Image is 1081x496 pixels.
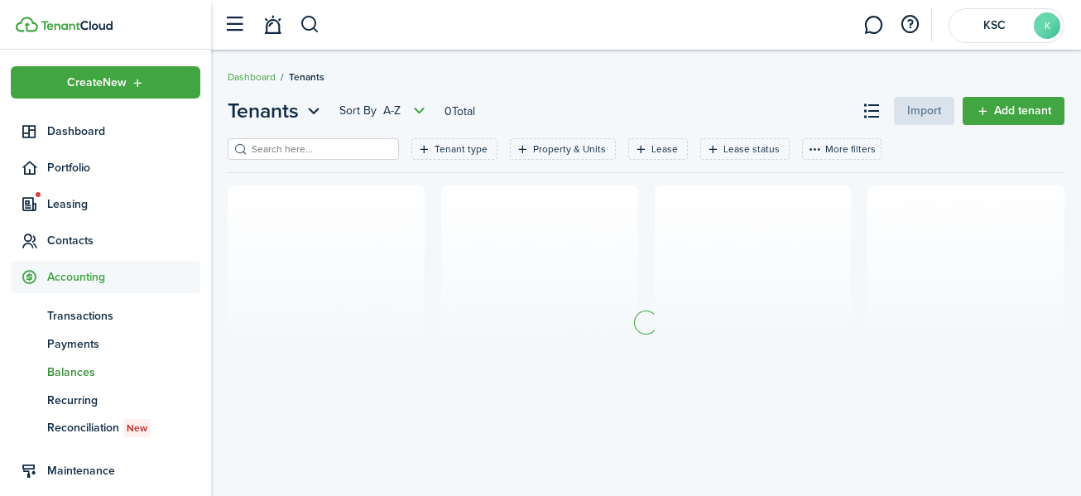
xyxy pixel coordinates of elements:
filter-tag-label: Lease status [723,142,780,157]
button: Open menu [11,66,200,99]
img: TenantCloud [16,17,38,32]
span: Create New [67,77,127,89]
a: Messaging [858,4,889,46]
button: Tenants [228,96,324,126]
a: Dashboard [228,70,276,84]
span: A-Z [383,103,401,119]
button: Open menu [339,101,430,121]
a: Add tenant [963,97,1064,125]
a: Notifications [257,4,288,46]
filter-tag: Open filter [510,138,616,160]
span: Recurring [47,392,200,409]
filter-tag: Open filter [411,138,497,160]
a: Dashboard [11,115,200,147]
button: Search [300,11,320,39]
filter-tag-label: Tenant type [435,142,488,157]
span: Tenants [228,96,299,126]
a: Transactions [11,301,200,330]
button: Sort byA-Z [339,101,430,121]
button: Open resource center [896,11,924,39]
button: More filters [802,138,882,160]
span: KSC [961,20,1027,31]
filter-tag-label: Lease [651,142,678,157]
img: TenantCloud [41,21,113,31]
avatar-text: K [1034,12,1060,39]
a: Recurring [11,386,200,414]
span: Leasing [47,195,200,213]
span: Reconciliation [47,419,200,437]
span: Transactions [47,307,200,325]
span: Payments [47,335,200,353]
span: Tenants [289,70,324,84]
a: ReconciliationNew [11,414,200,442]
span: Dashboard [47,123,200,140]
span: Sort by [339,103,383,119]
a: Balances [11,358,200,386]
a: Payments [11,330,200,358]
import-btn: Import [894,97,954,125]
filter-tag-label: Property & Units [533,142,606,157]
img: Loading [632,308,661,337]
span: New [127,421,147,436]
span: Portfolio [47,159,200,176]
span: Maintenance [47,462,200,479]
span: Accounting [47,268,200,286]
button: Open menu [228,96,324,126]
input: Search here... [247,142,393,157]
filter-tag: Open filter [700,138,790,160]
header-page-total: 0 Total [444,103,475,120]
span: Balances [47,364,200,381]
span: Contacts [47,232,200,249]
filter-tag: Open filter [628,138,688,160]
button: Open sidebar [219,9,250,41]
